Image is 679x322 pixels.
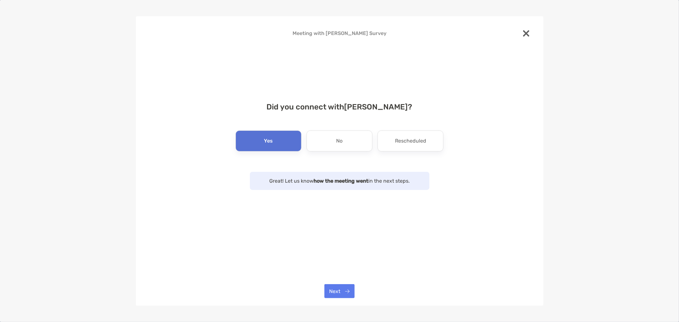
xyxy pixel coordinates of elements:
button: Next [324,284,355,298]
p: Rescheduled [395,136,426,146]
p: Great! Let us know in the next steps. [256,177,423,185]
strong: how the meeting went [314,178,368,184]
p: No [336,136,343,146]
h4: Meeting with [PERSON_NAME] Survey [146,30,533,36]
p: Yes [264,136,273,146]
h4: Did you connect with [PERSON_NAME] ? [146,102,533,111]
img: close modal [523,30,529,37]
